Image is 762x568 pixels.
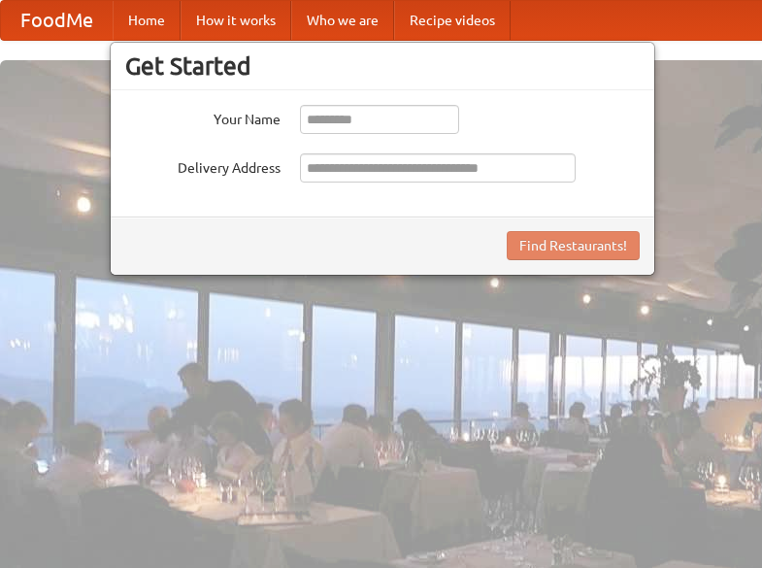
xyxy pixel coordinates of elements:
[125,51,640,81] h3: Get Started
[394,1,511,40] a: Recipe videos
[113,1,181,40] a: Home
[1,1,113,40] a: FoodMe
[181,1,291,40] a: How it works
[125,153,281,178] label: Delivery Address
[125,105,281,129] label: Your Name
[507,231,640,260] button: Find Restaurants!
[291,1,394,40] a: Who we are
